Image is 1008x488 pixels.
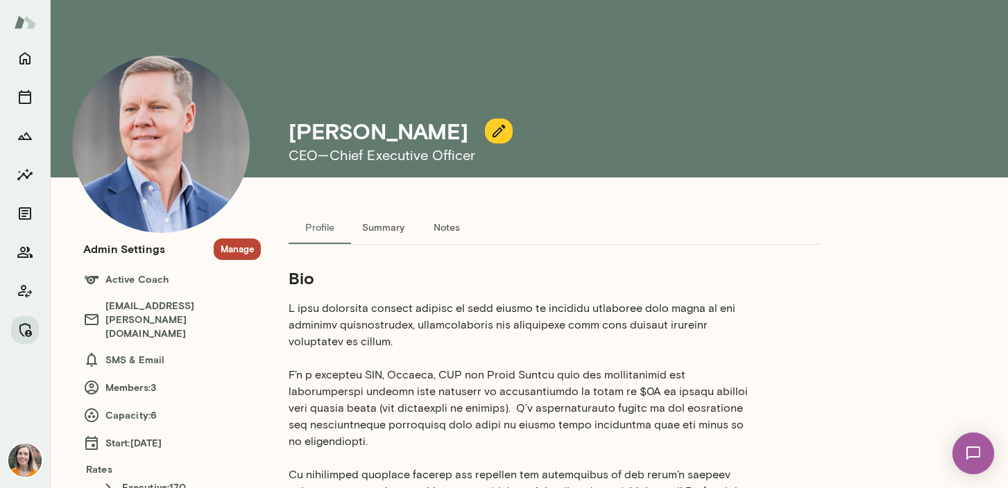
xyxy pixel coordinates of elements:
button: Documents [11,200,39,227]
img: Matt Lane [72,55,250,233]
button: Insights [11,161,39,189]
h6: Active Coach [83,271,261,288]
h5: Bio [289,267,755,289]
button: Profile [289,211,351,244]
img: Mento [14,9,36,35]
h6: Rates [83,462,261,476]
button: Manage [214,238,261,260]
button: Home [11,44,39,72]
button: Summary [351,211,416,244]
h6: Capacity: 6 [83,407,261,424]
button: Members [11,238,39,266]
h6: CEO—Chief Executive Officer [289,144,888,166]
button: Growth Plan [11,122,39,150]
h6: Admin Settings [83,241,165,257]
h6: [EMAIL_ADDRESS][PERSON_NAME][DOMAIN_NAME] [83,299,261,340]
button: Sessions [11,83,39,111]
img: Carrie Kelly [8,444,42,477]
h6: Members: 3 [83,379,261,396]
button: Client app [11,277,39,305]
h6: SMS & Email [83,351,261,368]
button: Manage [11,316,39,344]
h6: Start: [DATE] [83,435,261,451]
button: Notes [416,211,478,244]
h4: [PERSON_NAME] [289,118,468,144]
